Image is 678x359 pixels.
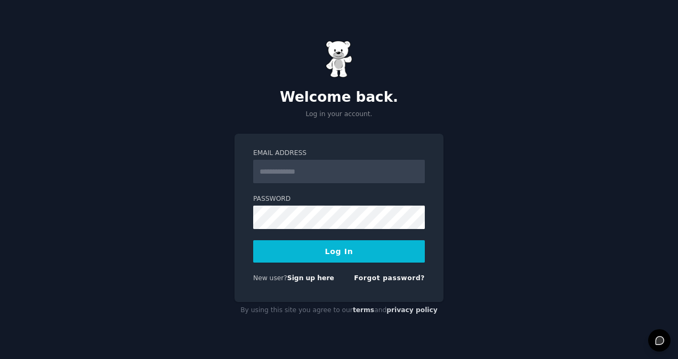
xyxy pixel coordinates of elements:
[253,194,425,204] label: Password
[326,40,352,78] img: Gummy Bear
[235,302,443,319] div: By using this site you agree to our and
[235,110,443,119] p: Log in your account.
[353,306,374,314] a: terms
[253,274,287,282] span: New user?
[287,274,334,282] a: Sign up here
[386,306,438,314] a: privacy policy
[253,149,425,158] label: Email Address
[354,274,425,282] a: Forgot password?
[235,89,443,106] h2: Welcome back.
[253,240,425,263] button: Log In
